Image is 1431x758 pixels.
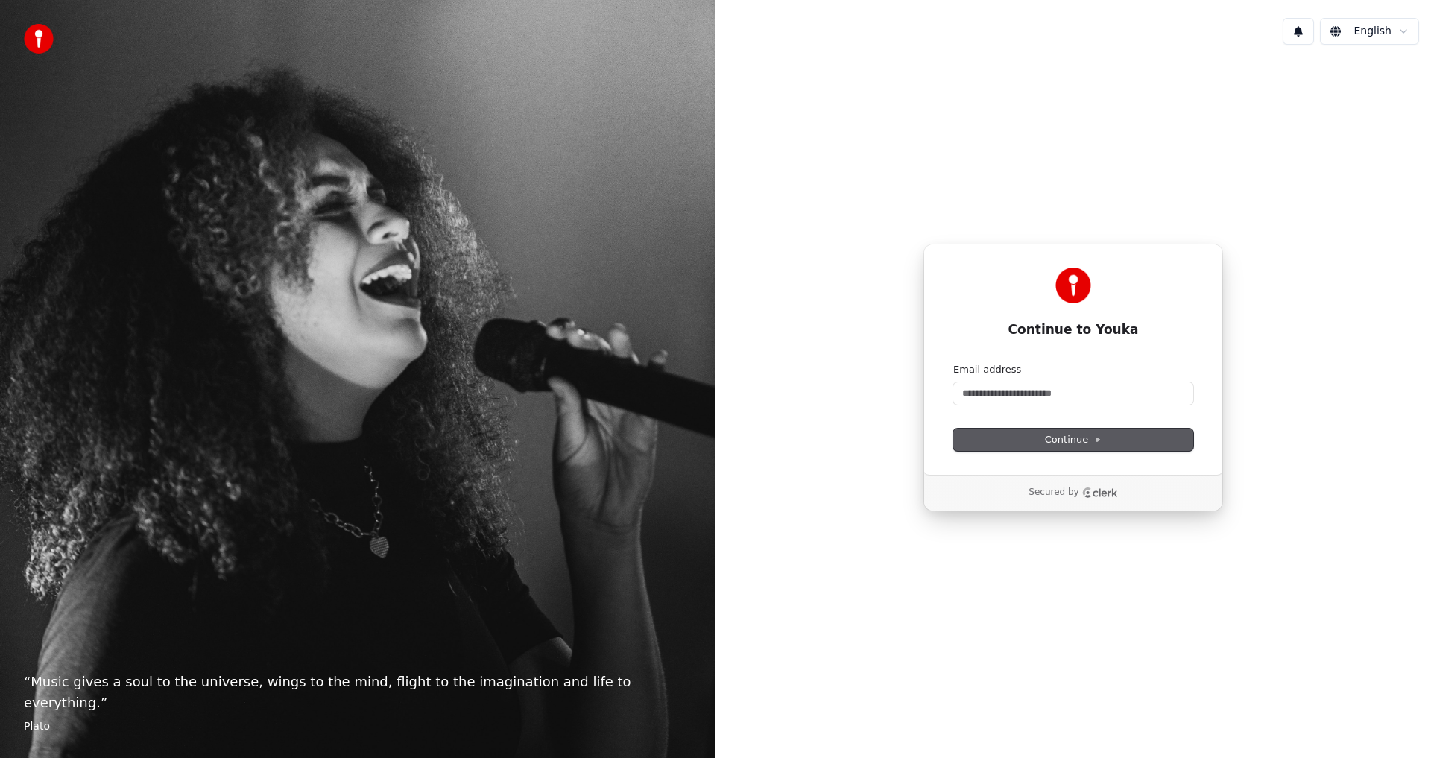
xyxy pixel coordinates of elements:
[1082,487,1118,498] a: Clerk logo
[24,719,692,734] footer: Plato
[1055,268,1091,303] img: Youka
[953,321,1193,339] h1: Continue to Youka
[24,672,692,713] p: “ Music gives a soul to the universe, wings to the mind, flight to the imagination and life to ev...
[1045,433,1102,446] span: Continue
[953,363,1021,376] label: Email address
[1029,487,1078,499] p: Secured by
[24,24,54,54] img: youka
[953,429,1193,451] button: Continue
